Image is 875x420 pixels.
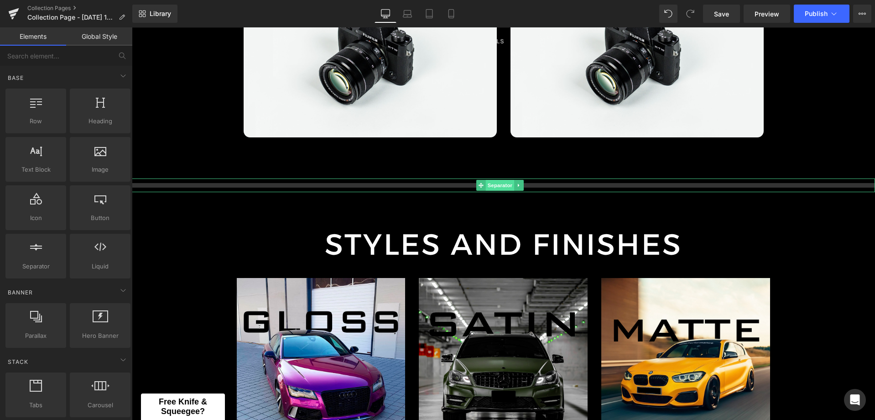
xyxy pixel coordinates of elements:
[805,10,828,17] span: Publish
[681,5,699,23] button: Redo
[714,9,729,19] span: Save
[132,5,177,23] a: New Library
[8,116,63,126] span: Row
[744,5,790,23] a: Preview
[7,73,25,82] span: Base
[440,5,462,23] a: Mobile
[73,262,128,271] span: Liquid
[73,331,128,341] span: Hero Banner
[150,10,171,18] span: Library
[375,5,396,23] a: Desktop
[659,5,677,23] button: Undo
[396,5,418,23] a: Laptop
[755,9,779,19] span: Preview
[73,116,128,126] span: Heading
[27,5,132,12] a: Collection Pages
[73,165,128,174] span: Image
[8,213,63,223] span: Icon
[354,152,382,163] span: Separator
[853,5,871,23] button: More
[8,331,63,341] span: Parallax
[418,5,440,23] a: Tablet
[8,262,63,271] span: Separator
[400,5,435,18] img: primary-zip.svg
[7,288,34,297] span: Banner
[73,400,128,410] span: Carousel
[66,27,132,46] a: Global Style
[8,400,63,410] span: Tabs
[73,213,128,223] span: Button
[435,9,476,16] a: learn more
[266,3,400,22] span: Zip now, pay later
[27,14,115,21] span: Collection Page - [DATE] 18:11:52
[8,165,63,174] span: Text Block
[794,5,849,23] button: Publish
[7,357,29,366] span: Stack
[382,152,392,163] a: Expand / Collapse
[844,389,866,411] div: Open Intercom Messenger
